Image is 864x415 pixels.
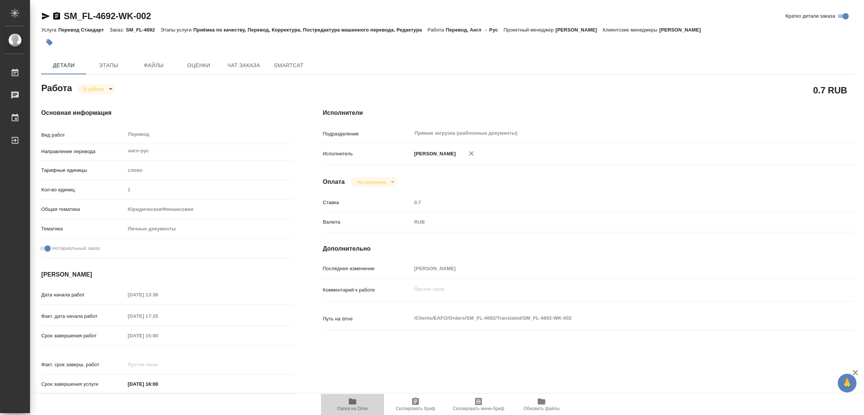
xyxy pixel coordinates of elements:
[41,380,125,388] p: Срок завершения услуги
[226,61,262,70] span: Чат заказа
[125,330,191,341] input: Пустое поле
[453,406,504,411] span: Скопировать мини-бриф
[125,223,293,235] div: Личные документы
[323,108,856,117] h4: Исполнители
[41,225,125,233] p: Тематика
[125,184,293,195] input: Пустое поле
[323,150,412,158] p: Исполнитель
[510,394,573,415] button: Обновить файлы
[81,86,106,92] button: В работе
[52,245,100,252] span: Нотариальный заказ
[41,131,125,139] p: Вид работ
[427,27,446,33] p: Работа
[41,361,125,368] p: Факт. срок заверш. работ
[412,312,811,325] textarea: /Clients/EAFO/Orders/SM_FL-4692/Translated/SM_FL-4692-WK-002
[125,379,191,389] input: ✎ Введи что-нибудь
[412,216,811,229] div: RUB
[52,12,61,21] button: Скопировать ссылку
[125,289,191,300] input: Пустое поле
[841,375,853,391] span: 🙏
[64,11,151,21] a: SM_FL-4692-WK-002
[351,177,397,187] div: В работе
[41,27,58,33] p: Услуга
[323,130,412,138] p: Подразделение
[41,186,125,194] p: Кол-во единиц
[603,27,659,33] p: Клиентские менеджеры
[125,311,191,322] input: Пустое поле
[504,27,555,33] p: Проектный менеджер
[323,286,412,294] p: Комментарий к работе
[41,108,293,117] h4: Основная информация
[41,167,125,174] p: Тарифные единицы
[813,84,847,96] h2: 0.7 RUB
[91,61,127,70] span: Этапы
[446,27,504,33] p: Перевод, Англ → Рус
[181,61,217,70] span: Оценки
[125,203,293,216] div: Юридическая/Финансовая
[323,265,412,272] p: Последнее изменение
[41,12,50,21] button: Скопировать ссылку для ЯМессенджера
[125,164,293,177] div: слово
[136,61,172,70] span: Файлы
[384,394,447,415] button: Скопировать бриф
[323,315,412,323] p: Путь на drive
[160,27,193,33] p: Этапы услуги
[271,61,307,70] span: SmartCat
[78,84,115,94] div: В работе
[41,206,125,213] p: Общая тематика
[193,27,427,33] p: Приёмка по качеству, Перевод, Корректура, Постредактура машинного перевода, Редактура
[41,81,72,94] h2: Работа
[447,394,510,415] button: Скопировать мини-бриф
[46,61,82,70] span: Детали
[323,218,412,226] p: Валюта
[41,313,125,320] p: Факт. дата начала работ
[41,34,58,51] button: Добавить тэг
[41,148,125,155] p: Направление перевода
[109,27,126,33] p: Заказ:
[337,406,368,411] span: Папка на Drive
[838,374,856,392] button: 🙏
[659,27,706,33] p: [PERSON_NAME]
[555,27,603,33] p: [PERSON_NAME]
[323,244,856,253] h4: Дополнительно
[463,145,480,162] button: Удалить исполнителя
[126,27,160,33] p: SM_FL-4692
[412,197,811,208] input: Пустое поле
[396,406,435,411] span: Скопировать бриф
[412,150,456,158] p: [PERSON_NAME]
[41,270,293,279] h4: [PERSON_NAME]
[321,394,384,415] button: Папка на Drive
[41,291,125,299] p: Дата начала работ
[41,332,125,340] p: Срок завершения работ
[354,179,388,185] button: Не оплачена
[323,177,345,186] h4: Оплата
[523,406,560,411] span: Обновить файлы
[323,199,412,206] p: Ставка
[412,263,811,274] input: Пустое поле
[58,27,109,33] p: Перевод Стандарт
[125,359,191,370] input: Пустое поле
[786,12,835,20] span: Кратко детали заказа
